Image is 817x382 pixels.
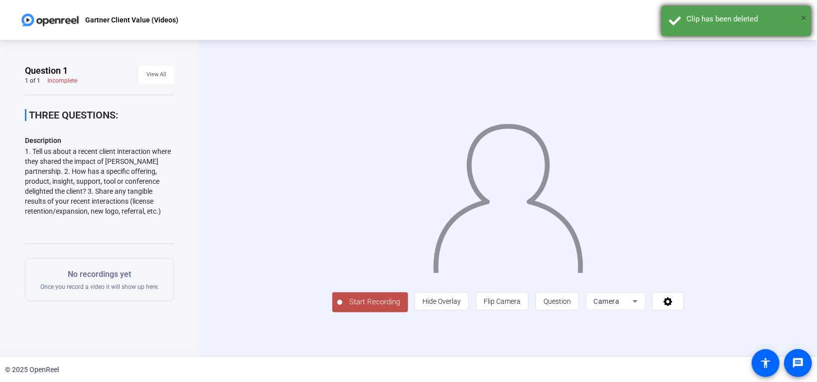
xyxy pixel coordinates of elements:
[332,292,408,312] button: Start Recording
[85,14,178,26] p: Gartner Client Value (Videos)
[25,134,174,146] p: Description
[432,115,584,273] img: overlay
[422,297,461,305] span: Hide Overlay
[40,268,159,280] p: No recordings yet
[25,65,68,77] span: Question 1
[25,77,40,85] div: 1 of 1
[476,292,529,310] button: Flip Camera
[29,109,174,121] p: THREE QUESTIONS:
[40,268,159,291] div: Once you record a video it will show up here.
[801,12,807,24] span: ×
[544,297,571,305] span: Question
[342,296,408,308] span: Start Recording
[5,365,59,375] div: © 2025 OpenReel
[760,357,772,369] mat-icon: accessibility
[47,77,77,85] div: Incomplete
[484,297,521,305] span: Flip Camera
[25,146,174,216] div: 1. Tell us about a recent client interaction where they shared the impact of [PERSON_NAME] partne...
[686,13,804,25] div: Clip has been deleted
[20,10,80,30] img: OpenReel logo
[138,66,174,84] button: View All
[536,292,579,310] button: Question
[146,67,166,82] span: View All
[801,10,807,25] button: Close
[792,357,804,369] mat-icon: message
[594,297,620,305] span: Camera
[414,292,469,310] button: Hide Overlay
